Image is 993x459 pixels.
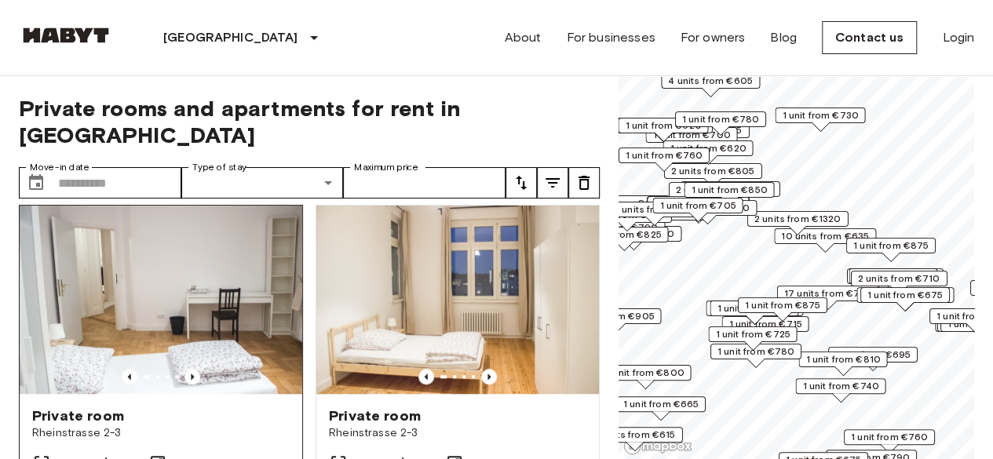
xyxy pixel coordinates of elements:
[942,28,974,47] a: Login
[537,167,568,199] button: tune
[329,407,421,424] font: Private room
[19,95,461,148] font: Private rooms and apartments for rent in [GEOGRAPHIC_DATA]
[867,289,943,301] font: 1 unit from €675
[579,227,668,251] div: Map marker
[708,326,797,351] div: Map marker
[745,299,820,311] font: 1 unit from €875
[184,369,200,384] button: Previous image
[851,431,928,443] font: 1 unit from €760
[625,119,701,131] font: 1 unit from €620
[738,297,827,322] div: Map marker
[681,181,780,206] div: Map marker
[506,167,537,199] button: tune
[575,197,663,209] font: 22 units from €655
[675,111,766,136] div: Map marker
[20,206,302,394] img: Marketing picture of unit DE-01-090-05M
[795,378,885,403] div: Map marker
[659,199,736,211] font: 1 unit from €705
[566,28,655,47] a: For businesses
[691,184,767,195] font: 1 unit from €850
[606,366,684,378] font: 1 unit from €800
[599,365,691,389] div: Map marker
[782,109,858,121] font: 1 unit from €730
[851,271,947,295] div: Map marker
[835,348,911,360] font: 1 unit from €695
[715,328,790,340] font: 1 unit from €725
[586,228,661,240] font: 1 unit from €825
[853,239,929,251] font: 1 unit from €875
[676,184,758,195] font: 2 units from €655
[849,268,937,293] div: Map marker
[856,287,954,311] div: Map marker
[846,238,936,262] div: Map marker
[681,30,746,45] font: For owners
[30,162,89,173] font: Move-in date
[623,398,699,410] font: 1 unit from €665
[32,426,121,439] font: Rheinstrasse 2-3
[163,30,298,45] font: [GEOGRAPHIC_DATA]
[858,272,940,284] font: 2 units from €710
[670,142,746,154] font: 1 unit from €620
[860,287,950,311] div: Map marker
[781,230,869,242] font: 10 units from €635
[668,75,753,86] font: 4 units from €605
[684,182,774,206] div: Map marker
[671,165,755,177] font: 2 units from €805
[942,30,974,45] font: Login
[19,27,113,43] img: Habyt
[568,195,670,220] div: Map marker
[775,107,865,132] div: Map marker
[856,270,930,282] font: 1 unit from €710
[822,21,918,54] a: Contact us
[595,428,676,440] font: 2 units from €615
[754,213,841,224] font: 2 units from €1320
[835,30,904,45] font: Contact us
[774,228,876,253] div: Map marker
[566,30,655,45] font: For businesses
[647,196,749,220] div: Map marker
[619,148,710,172] div: Map marker
[618,118,708,142] div: Map marker
[805,353,880,365] font: 1 unit from €810
[798,352,887,376] div: Map marker
[192,162,246,173] font: Type of stay
[828,347,918,371] div: Map marker
[844,429,935,454] div: Map marker
[710,301,798,325] div: Map marker
[20,167,52,199] button: Choose date
[847,268,944,293] div: Map marker
[747,211,849,235] div: Map marker
[663,140,753,165] div: Map marker
[717,302,791,314] font: 1 unit from €835
[710,344,801,368] div: Map marker
[770,30,797,45] font: Blog
[568,167,600,199] button: tune
[669,182,765,206] div: Map marker
[681,28,746,47] a: For owners
[616,396,706,421] div: Map marker
[354,162,418,173] font: Maximum price
[481,369,497,384] button: Previous image
[682,113,759,125] font: 1 unit from €780
[664,163,762,188] div: Map marker
[784,287,873,299] font: 17 units from €720
[505,30,542,45] font: About
[802,380,878,392] font: 1 unit from €740
[717,345,794,357] font: 1 unit from €780
[661,73,760,97] div: Map marker
[588,427,683,451] div: Map marker
[32,407,124,424] font: Private room
[706,301,803,325] div: Map marker
[626,149,703,161] font: 1 unit from €760
[777,286,880,310] div: Map marker
[316,206,599,394] img: Marketing picture of unit DE-01-090-02M
[122,369,137,384] button: Previous image
[329,426,418,439] font: Rheinstrasse 2-3
[505,28,542,47] a: About
[770,28,797,47] a: Blog
[652,198,743,222] div: Map marker
[418,369,434,384] button: Previous image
